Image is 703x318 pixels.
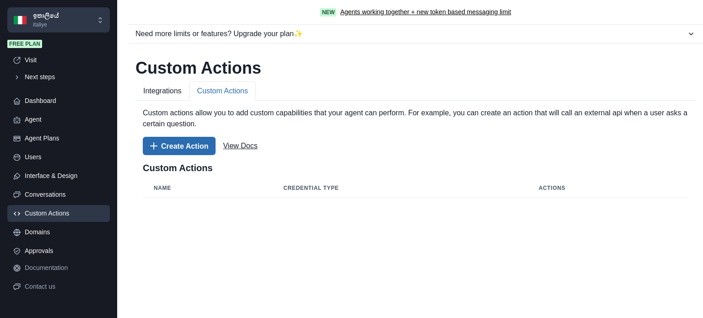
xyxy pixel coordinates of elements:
[25,263,104,273] div: Documentation
[128,25,703,43] button: Need more limits or features? Upgrade your plan✨
[223,140,257,151] a: View Docs
[13,13,27,27] img: Chakra UI
[320,8,336,16] span: New
[340,7,511,17] a: Agents working together + new token based messaging limit
[135,58,696,78] h2: Custom Actions
[7,40,42,48] span: Free plan
[25,227,104,237] div: Domains
[7,259,110,276] a: Documentation
[25,171,104,181] div: Interface & Design
[25,134,104,143] div: Agent Plans
[528,179,688,198] th: Actions
[25,282,104,291] div: Contact us
[25,72,104,82] div: Next steps
[135,81,189,101] button: Integrations
[135,28,687,39] div: Need more limits or features? Upgrade your plan ✨
[272,179,528,198] th: Credential Type
[143,108,688,129] p: Custom actions allow you to add custom capabilities that your agent can perform. For example, you...
[33,21,59,29] p: italiye
[25,246,104,256] div: Approvals
[25,55,104,65] div: Visit
[33,11,59,21] p: ඉතාලියේ
[143,137,216,155] button: Create Action
[25,152,104,162] div: Users
[143,179,272,198] th: Name
[189,81,256,101] button: Custom Actions
[25,190,104,199] div: Conversations
[25,96,104,106] div: Dashboard
[143,162,688,173] h2: Custom Actions
[25,115,104,124] div: Agent
[25,209,104,218] div: Custom Actions
[7,7,110,32] button: Chakra UIඉතාලියේitaliye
